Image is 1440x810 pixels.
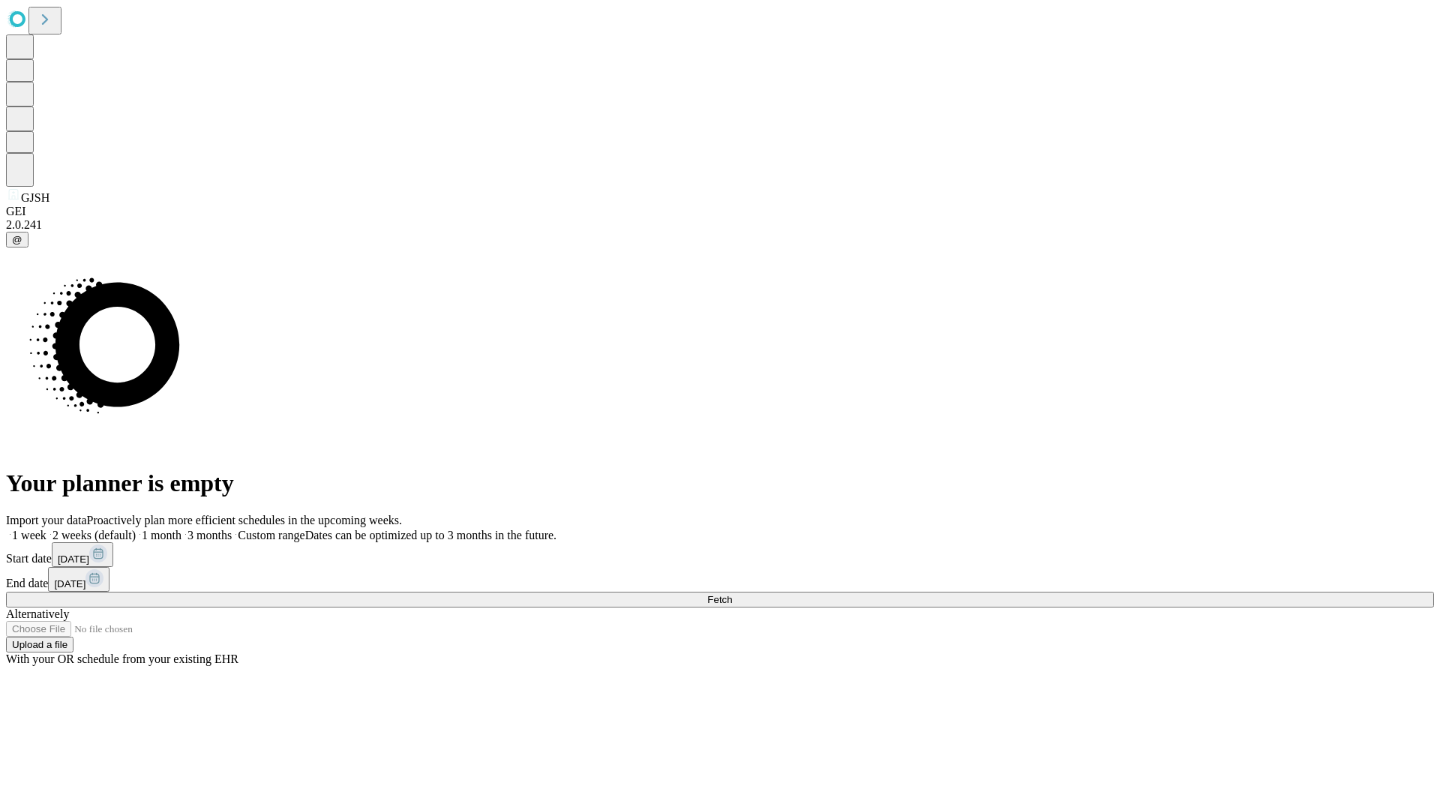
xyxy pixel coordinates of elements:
span: 1 week [12,529,46,541]
button: @ [6,232,28,247]
button: Fetch [6,592,1434,607]
div: GEI [6,205,1434,218]
h1: Your planner is empty [6,469,1434,497]
span: @ [12,234,22,245]
span: Proactively plan more efficient schedules in the upcoming weeks. [87,514,402,526]
div: 2.0.241 [6,218,1434,232]
span: Custom range [238,529,304,541]
span: 2 weeks (default) [52,529,136,541]
div: End date [6,567,1434,592]
span: 3 months [187,529,232,541]
span: [DATE] [54,578,85,589]
span: 1 month [142,529,181,541]
button: [DATE] [48,567,109,592]
span: [DATE] [58,553,89,565]
span: Fetch [707,594,732,605]
button: Upload a file [6,637,73,652]
span: GJSH [21,191,49,204]
button: [DATE] [52,542,113,567]
div: Start date [6,542,1434,567]
span: With your OR schedule from your existing EHR [6,652,238,665]
span: Dates can be optimized up to 3 months in the future. [305,529,556,541]
span: Import your data [6,514,87,526]
span: Alternatively [6,607,69,620]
